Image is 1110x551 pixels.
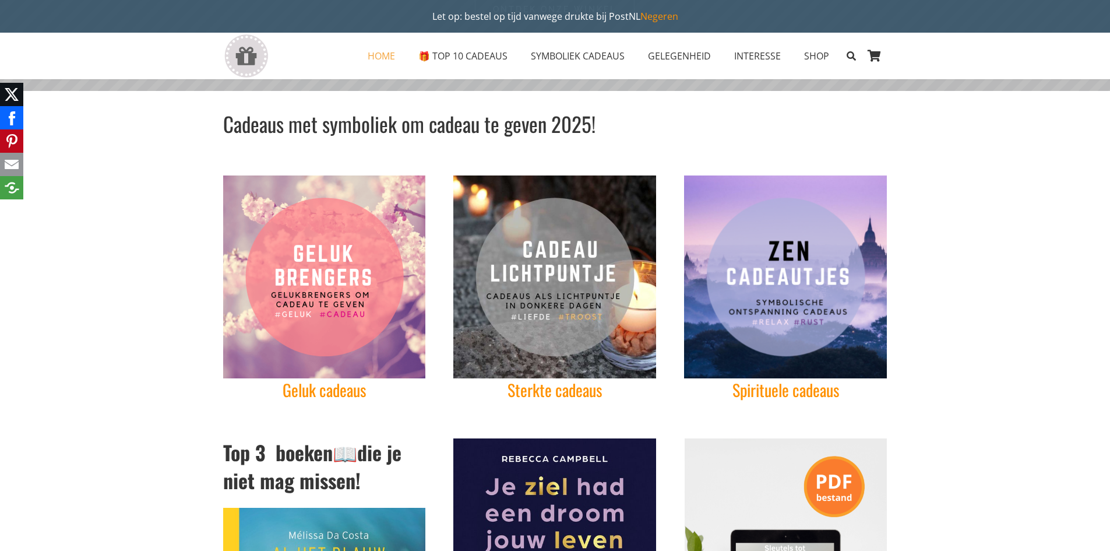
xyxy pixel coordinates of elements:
a: Gelukbrengers om cadeau te geven ketting met symboliek vriendschap verjaardag [223,176,426,378]
a: Spirituele cadeaus [732,378,839,402]
a: GELEGENHEIDGELEGENHEID Menu [636,41,723,71]
span: SHOP [804,50,829,62]
a: Winkelwagen [862,33,887,79]
span: 🎁 TOP 10 CADEAUS [418,50,508,62]
a: SHOPSHOP Menu [792,41,841,71]
span: SYMBOLIEK CADEAUS [531,50,625,62]
span: HOME [368,50,395,62]
a: Sterkte cadeaus [508,378,602,402]
a: INTERESSEINTERESSE Menu [723,41,792,71]
a: Zoeken [841,41,861,71]
img: Troost cadeau herinnering moeilijke tijden ketting kracht kerstmis [453,176,656,378]
a: Ontspanning cadeaus relax cadeautjes Zen inspirerendwinkelen [684,176,887,378]
a: SYMBOLIEK CADEAUSSYMBOLIEK CADEAUS Menu [519,41,636,71]
a: gift-box-icon-grey-inspirerendwinkelen [223,34,269,78]
a: Negeren [640,10,678,23]
span: INTERESSE [734,50,781,62]
strong: Top 3 boeken [223,437,333,467]
img: Relax en anti-stress cadeaus voor meer Zen [684,176,887,378]
img: Geef een geluksbrenger cadeau! Leuk voor een goede vriendin, collega of voor een verjaardag ed [223,176,426,378]
h1: Cadeaus met symboliek om cadeau te geven 2025! [223,110,887,138]
a: 🎁 TOP 10 CADEAUS🎁 TOP 10 CADEAUS Menu [407,41,519,71]
strong: 📖 [333,437,357,467]
span: GELEGENHEID [648,50,711,62]
a: Geluk cadeaus [283,378,366,402]
a: HOMEHOME Menu [356,41,407,71]
a: troost-cadeau-sterkte-ketting-symboliek-overlijden-moeilijke-tijden-cadeaus-inspirerendwinkelen [453,176,656,378]
strong: die je niet mag missen! [223,437,401,495]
